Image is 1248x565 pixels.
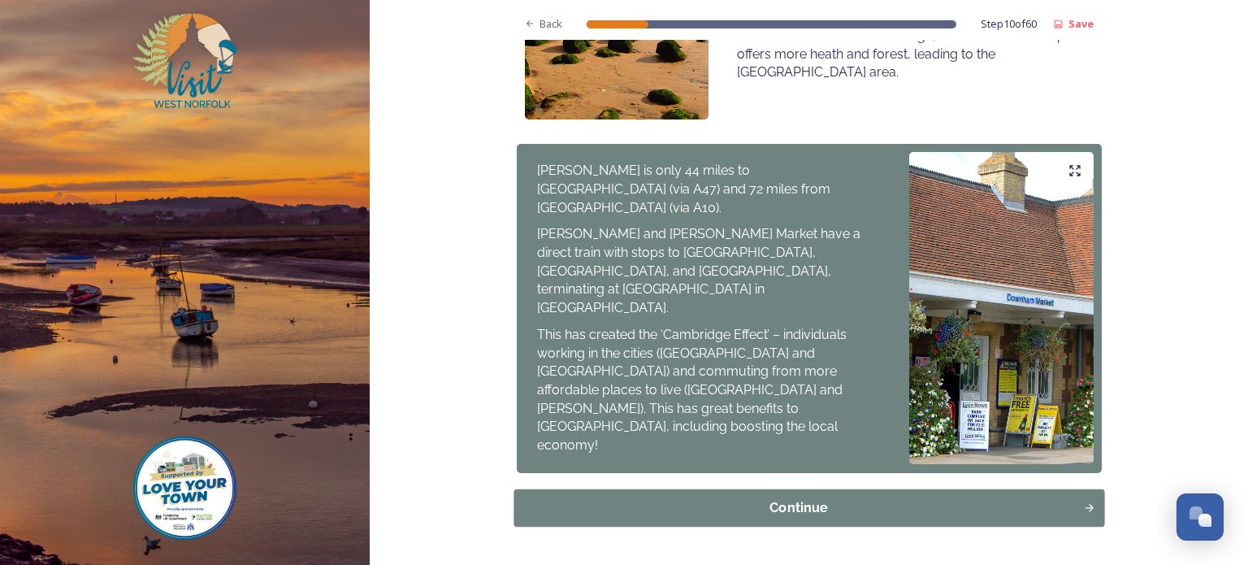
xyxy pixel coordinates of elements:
[522,498,1074,518] div: Continue
[1176,493,1224,541] button: Open Chat
[539,16,562,32] span: Back
[1068,16,1094,31] strong: Save
[537,163,834,215] span: [PERSON_NAME] is only 44 miles to [GEOGRAPHIC_DATA] (via A47) and 72 miles from [GEOGRAPHIC_DATA]...
[737,27,1081,82] p: To the south east of the borough, The Brecks landscape offers more heath and forest, leading to t...
[981,16,1037,32] span: Step 10 of 60
[513,489,1104,527] button: Continue
[537,226,864,315] span: [PERSON_NAME] and [PERSON_NAME] Market have a direct train with stops to [GEOGRAPHIC_DATA], [GEOG...
[537,327,850,453] span: This has created the ‘Cambridge Effect’ – individuals working in the cities ([GEOGRAPHIC_DATA] an...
